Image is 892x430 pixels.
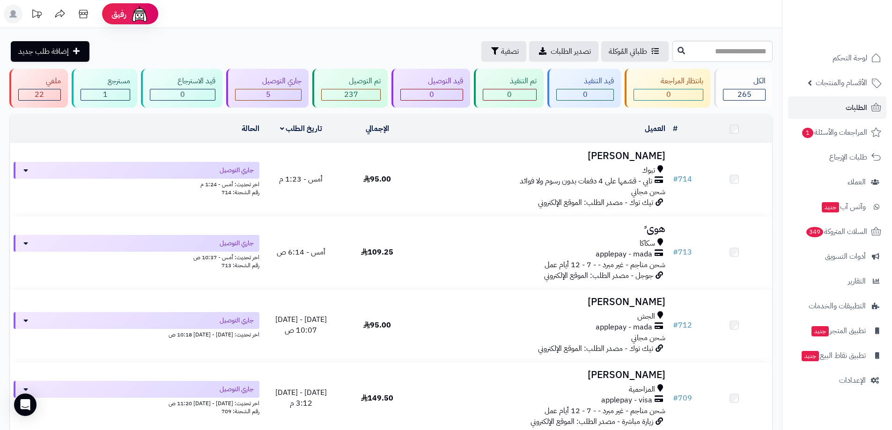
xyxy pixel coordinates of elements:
div: اخر تحديث: أمس - 1:24 م [14,179,259,189]
span: 109.25 [361,247,393,258]
div: مسترجع [81,76,131,87]
a: تم التوصيل 237 [310,69,390,108]
h3: [PERSON_NAME] [419,151,665,161]
span: المزاحمية [629,384,655,395]
span: جديد [811,326,829,336]
span: تيك توك - مصدر الطلب: الموقع الإلكتروني [538,197,653,208]
span: شحن مجاني [631,332,665,343]
span: تيك توك - مصدر الطلب: الموقع الإلكتروني [538,343,653,354]
img: ai-face.png [130,5,149,23]
a: العميل [645,123,665,134]
span: سكاكا [640,238,655,249]
a: الطلبات [788,96,886,119]
span: الطلبات [846,101,867,114]
span: applepay - mada [596,322,652,333]
a: قيد الاسترجاع 0 [139,69,224,108]
a: جاري التوصيل 5 [224,69,311,108]
span: 1 [802,127,814,138]
div: 1 [81,89,130,100]
div: Open Intercom Messenger [14,394,37,416]
span: جاري التوصيل [220,239,254,248]
span: إضافة طلب جديد [18,46,69,57]
a: #709 [673,393,692,404]
a: طلبات الإرجاع [788,146,886,168]
span: زيارة مباشرة - مصدر الطلب: الموقع الإلكتروني [531,416,653,427]
a: الحالة [242,123,259,134]
a: #713 [673,247,692,258]
span: # [673,174,678,185]
span: applepay - mada [596,249,652,260]
div: 237 [322,89,380,100]
div: 5 [236,89,302,100]
div: جاري التوصيل [235,76,302,87]
span: # [673,247,678,258]
div: 22 [19,89,60,100]
a: الإعدادات [788,369,886,392]
div: قيد الاسترجاع [150,76,215,87]
span: 237 [344,89,358,100]
span: الأقسام والمنتجات [816,76,867,89]
span: أمس - 6:14 ص [277,247,325,258]
span: 1 [103,89,108,100]
span: 5 [266,89,271,100]
a: السلات المتروكة349 [788,220,886,243]
span: جاري التوصيل [220,166,254,175]
span: جديد [802,351,819,361]
span: أدوات التسويق [825,250,866,263]
span: رقم الشحنة: 709 [221,407,259,415]
span: جاري التوصيل [220,316,254,325]
span: 22 [35,89,44,100]
span: 0 [180,89,185,100]
a: تطبيق المتجرجديد [788,320,886,342]
span: رفيق [111,8,126,20]
button: تصفية [481,41,526,62]
span: شحن مناجم - غير مبرد - - 7 - 12 أيام عمل [545,405,665,416]
div: 0 [634,89,703,100]
a: تطبيق نقاط البيعجديد [788,344,886,367]
div: قيد التوصيل [400,76,463,87]
span: تصفية [501,46,519,57]
div: الكل [723,76,766,87]
div: تم التنفيذ [483,76,537,87]
h3: هوى ً [419,224,665,234]
a: التطبيقات والخدمات [788,295,886,317]
span: التقارير [848,275,866,288]
a: تحديثات المنصة [25,5,48,26]
a: الإجمالي [366,123,389,134]
span: 95.00 [363,320,391,331]
span: الجش [637,311,655,322]
span: تصدير الطلبات [551,46,591,57]
div: 0 [483,89,537,100]
a: قيد التوصيل 0 [390,69,472,108]
a: قيد التنفيذ 0 [546,69,623,108]
h3: [PERSON_NAME] [419,297,665,307]
span: رقم الشحنة: 713 [221,261,259,270]
div: ملغي [18,76,61,87]
a: ملغي 22 [7,69,70,108]
a: أدوات التسويق [788,245,886,268]
div: 0 [557,89,613,100]
img: logo-2.png [828,12,883,31]
span: 0 [507,89,512,100]
a: الكل265 [712,69,774,108]
div: 0 [150,89,215,100]
a: # [673,123,678,134]
div: بانتظار المراجعة [634,76,704,87]
a: #712 [673,320,692,331]
span: طلباتي المُوكلة [609,46,647,57]
span: 149.50 [361,393,393,404]
a: لوحة التحكم [788,47,886,69]
div: قيد التنفيذ [556,76,614,87]
span: 265 [737,89,752,100]
a: المراجعات والأسئلة1 [788,121,886,144]
span: شحن مجاني [631,186,665,197]
span: جديد [822,202,839,212]
span: تبوك [642,165,655,176]
div: اخر تحديث: [DATE] - [DATE] 10:18 ص [14,329,259,339]
span: 95.00 [363,174,391,185]
a: التقارير [788,270,886,292]
span: العملاء [848,175,866,189]
span: تابي - قسّمها على 4 دفعات بدون رسوم ولا فوائد [520,176,652,187]
span: [DATE] - [DATE] 10:07 ص [275,314,327,336]
div: 0 [401,89,463,100]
